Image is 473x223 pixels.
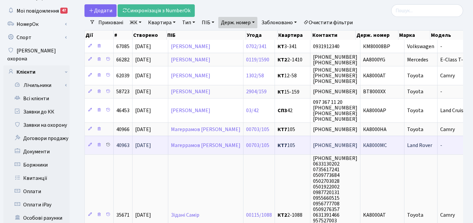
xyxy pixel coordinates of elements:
span: КА8000МС [363,142,387,149]
span: 2-1088 [278,212,307,218]
th: Угода [246,31,277,40]
span: [DATE] [135,43,151,50]
span: 46453 [116,107,130,114]
span: 66282 [116,56,130,63]
span: КА8000АТ [363,72,386,79]
span: 105 [278,143,307,148]
span: 3-341 [278,44,307,49]
a: 1302/58 [246,72,264,79]
span: Camry [440,211,455,219]
input: Пошук... [391,4,463,17]
a: [PERSON_NAME] [171,43,210,50]
b: КТ7 [278,142,287,149]
span: Volkswagen [407,43,434,50]
span: KA8000AT [363,211,386,219]
span: BT8000XX [363,88,386,96]
span: 097 367 11 20 [PHONE_NUMBER] [PHONE_NUMBER] [PHONE_NUMBER] [313,99,357,123]
a: 2904/159 [246,88,267,96]
b: КТ [278,43,284,50]
a: 0702/341 [246,43,267,50]
span: 62039 [116,72,130,79]
a: Клієнти [3,65,70,79]
a: Квартира [145,17,178,28]
span: - [440,43,442,50]
span: [DATE] [135,107,151,114]
a: Очистити фільтри [301,17,355,28]
a: [PERSON_NAME] [171,56,210,63]
a: Оплати iPay [3,198,70,211]
b: КТ2 [278,211,287,219]
a: Магеррамов [PERSON_NAME] [171,126,240,133]
a: 00115/1088 [246,211,272,219]
span: 35671 [116,211,130,219]
a: Тип [180,17,198,28]
span: 105 [278,127,307,132]
th: Держ. номер [356,31,398,40]
span: [PHONE_NUMBER] [313,126,357,133]
span: КА8000АР [363,107,386,114]
span: 12-58 [278,73,307,78]
a: Всі клієнти [3,92,70,105]
th: Квартира [278,31,312,40]
a: [PERSON_NAME] охорона [3,44,70,65]
a: Магеррамов [PERSON_NAME] [171,142,240,149]
span: [DATE] [135,142,151,149]
span: 42 [278,108,307,113]
a: Лічильники [8,79,70,92]
b: КТ [278,72,284,79]
a: 03/42 [246,107,259,114]
b: СП3 [278,107,287,114]
span: AA8000YG [363,56,385,63]
span: Camry [440,126,455,133]
th: # [114,31,132,40]
a: Додати [84,4,117,17]
span: - [440,142,442,149]
a: [PERSON_NAME] [171,72,210,79]
a: Заявки до КК [3,105,70,118]
th: Контакти [312,31,356,40]
a: [PERSON_NAME] [171,107,210,114]
a: Договори продажу [3,132,70,145]
a: Зідані Самір [171,211,199,219]
span: 40963 [116,142,130,149]
a: НомерОк [3,18,70,31]
th: Марка [398,31,430,40]
a: Боржники [3,158,70,172]
span: Toyota [407,88,423,96]
a: [PERSON_NAME] [171,88,210,96]
div: 47 [60,8,68,14]
span: 2-1410 [278,57,307,62]
a: Спорт [3,31,70,44]
span: КА8000НА [363,126,387,133]
a: Приховані [96,17,126,28]
span: Toyota [407,126,423,133]
b: КТ7 [278,126,287,133]
span: 0931912340 [313,43,340,50]
span: Toyota [407,107,423,114]
a: Оплати [3,185,70,198]
span: [PHONE_NUMBER] [PHONE_NUMBER] [313,53,357,66]
span: [DATE] [135,72,151,79]
span: 15-159 [278,89,307,95]
a: Заявки на охорону [3,118,70,132]
span: КМ80008ВР [363,43,390,50]
a: ПІБ [199,17,217,28]
span: [DATE] [135,88,151,96]
a: Заблоковано [259,17,299,28]
a: 0119/1590 [246,56,269,63]
span: Toyota [407,211,423,219]
span: 40966 [116,126,130,133]
span: [PHONE_NUMBER] [313,88,357,96]
span: Мої повідомлення [17,7,59,15]
a: ЖК [127,17,144,28]
a: Держ. номер [218,17,257,28]
b: КТ [278,88,284,96]
span: Camry [440,72,455,79]
a: Документи [3,145,70,158]
a: 00703/105 [246,142,269,149]
span: [PHONE_NUMBER] [313,142,357,149]
span: 67085 [116,43,130,50]
span: Mercedes [407,56,428,63]
th: Модель [430,31,473,40]
a: Квитанції [3,172,70,185]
